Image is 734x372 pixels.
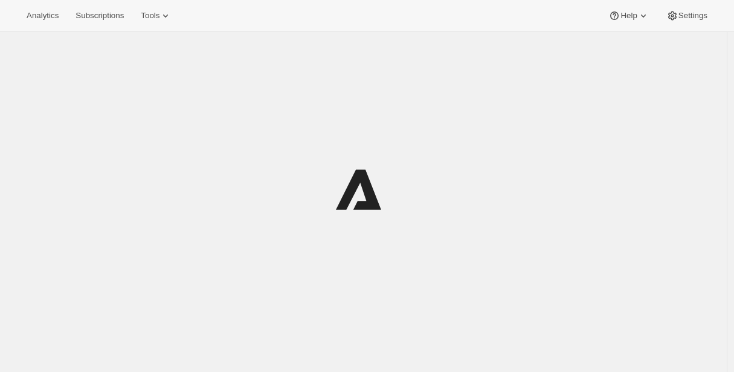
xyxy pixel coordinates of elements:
span: Settings [678,11,707,21]
span: Subscriptions [76,11,124,21]
span: Help [620,11,637,21]
button: Settings [659,7,715,24]
span: Tools [141,11,159,21]
button: Subscriptions [68,7,131,24]
span: Analytics [27,11,59,21]
button: Help [601,7,656,24]
button: Tools [134,7,179,24]
button: Analytics [19,7,66,24]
